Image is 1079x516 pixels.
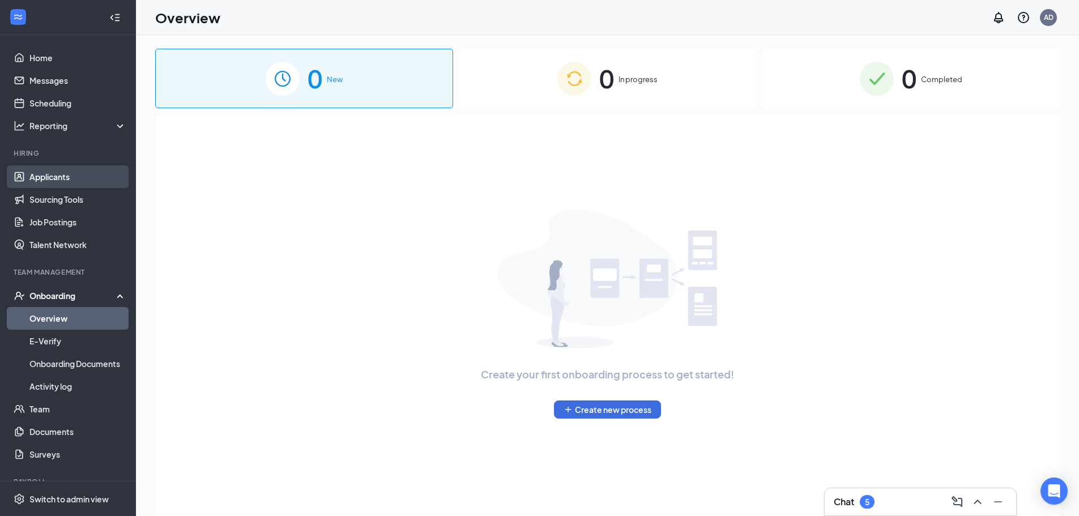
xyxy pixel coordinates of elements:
[564,405,573,414] svg: Plus
[902,59,916,98] span: 0
[1040,477,1068,505] div: Open Intercom Messenger
[14,120,25,131] svg: Analysis
[950,495,964,509] svg: ComposeMessage
[29,120,127,131] div: Reporting
[29,443,126,466] a: Surveys
[29,165,126,188] a: Applicants
[599,59,614,98] span: 0
[991,495,1005,509] svg: Minimize
[29,233,126,256] a: Talent Network
[308,59,322,98] span: 0
[29,307,126,330] a: Overview
[969,493,987,511] button: ChevronUp
[29,493,109,505] div: Switch to admin view
[29,420,126,443] a: Documents
[14,290,25,301] svg: UserCheck
[29,211,126,233] a: Job Postings
[1017,11,1030,24] svg: QuestionInfo
[29,375,126,398] a: Activity log
[865,497,869,507] div: 5
[29,352,126,375] a: Onboarding Documents
[619,74,658,85] span: In progress
[834,496,854,508] h3: Chat
[327,74,343,85] span: New
[14,148,124,158] div: Hiring
[29,69,126,92] a: Messages
[29,398,126,420] a: Team
[155,8,220,27] h1: Overview
[12,11,24,23] svg: WorkstreamLogo
[989,493,1007,511] button: Minimize
[29,188,126,211] a: Sourcing Tools
[992,11,1005,24] svg: Notifications
[29,290,117,301] div: Onboarding
[948,493,966,511] button: ComposeMessage
[481,366,734,382] span: Create your first onboarding process to get started!
[14,267,124,277] div: Team Management
[109,12,121,23] svg: Collapse
[29,330,126,352] a: E-Verify
[14,477,124,487] div: Payroll
[1044,12,1054,22] div: AD
[554,400,661,419] button: PlusCreate new process
[921,74,962,85] span: Completed
[971,495,984,509] svg: ChevronUp
[29,92,126,114] a: Scheduling
[14,493,25,505] svg: Settings
[29,46,126,69] a: Home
